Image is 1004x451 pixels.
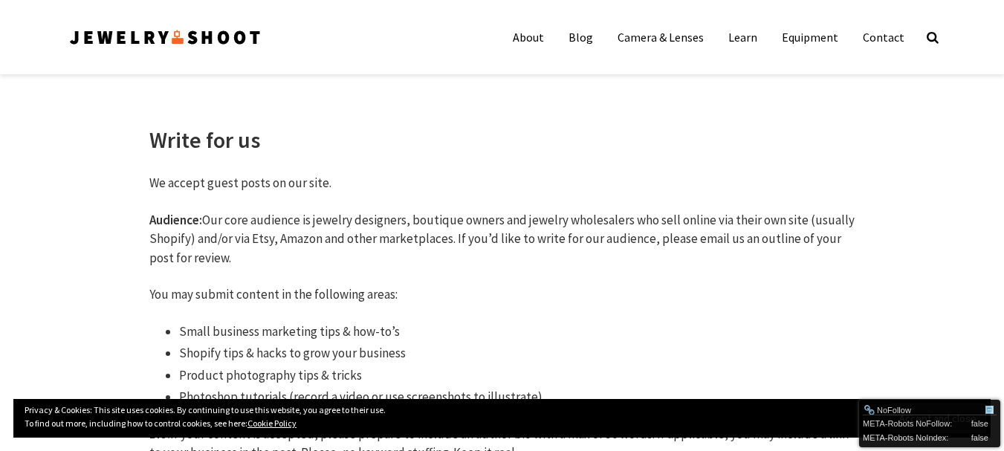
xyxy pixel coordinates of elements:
[149,211,855,268] p: Our core audience is jewelry designers, boutique owners and jewelry wholesalers who sell online v...
[149,174,855,193] p: We accept guest posts on our site.
[247,418,297,429] a: Cookie Policy
[771,22,849,52] a: Equipment
[557,22,604,52] a: Blog
[864,404,984,416] div: NoFollow
[717,22,768,52] a: Learn
[852,22,916,52] a: Contact
[502,22,555,52] a: About
[149,126,855,153] h1: Write for us
[149,285,855,305] p: You may submit content in the following areas:
[971,432,988,444] div: false
[179,344,855,363] li: Shopify tips & hacks to grow your business
[149,426,170,442] strong: Bio:
[179,366,855,386] li: Product photography tips & tricks
[606,22,715,52] a: Camera & Lenses
[863,415,997,429] div: META-Robots NoFollow:
[13,399,991,438] div: Privacy & Cookies: This site uses cookies. By continuing to use this website, you agree to their ...
[971,418,988,429] div: false
[149,212,202,228] strong: Audience:
[984,404,996,416] div: Minimize
[179,388,855,407] li: Photoshop tutorials (record a video or use screenshots to illustrate)
[863,429,997,444] div: META-Robots NoIndex:
[179,322,855,342] li: Small business marketing tips & how-to’s
[68,25,262,49] img: Jewelry Photographer Bay Area - San Francisco | Nationwide via Mail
